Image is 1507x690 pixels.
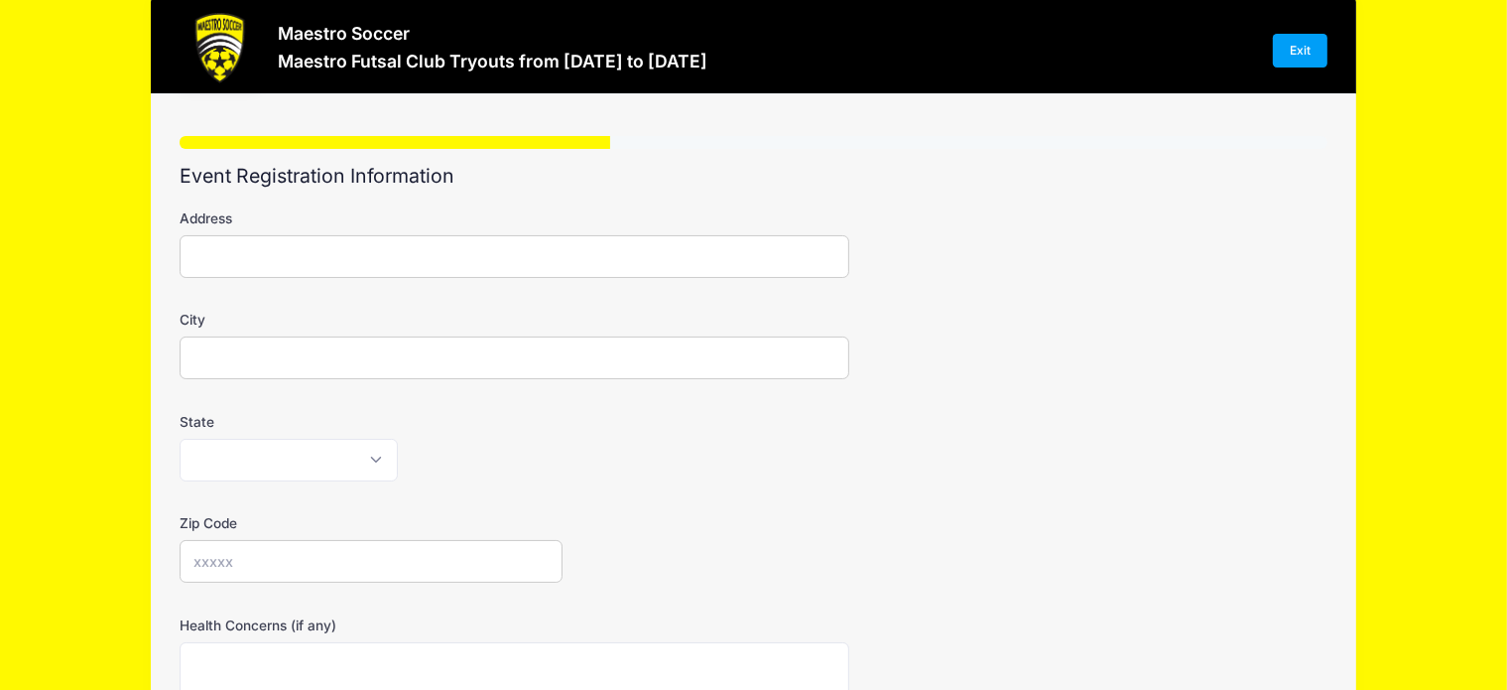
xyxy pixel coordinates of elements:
[180,412,563,432] label: State
[278,51,707,71] h3: Maestro Futsal Club Tryouts from [DATE] to [DATE]
[180,310,563,330] label: City
[180,616,563,635] label: Health Concerns (if any)
[180,165,1327,188] h2: Event Registration Information
[1273,34,1328,68] a: Exit
[278,23,707,44] h3: Maestro Soccer
[180,513,563,533] label: Zip Code
[180,540,563,583] input: xxxxx
[180,208,563,228] label: Address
